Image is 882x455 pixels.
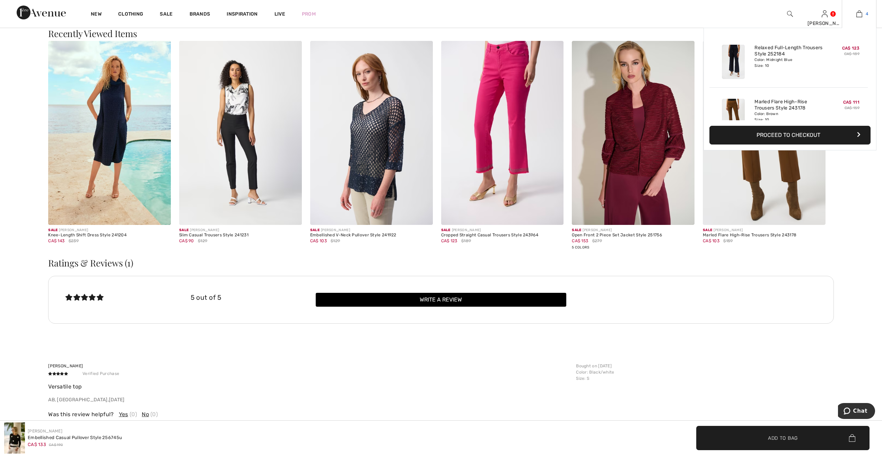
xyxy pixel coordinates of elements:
span: (0) [150,410,158,419]
a: Live [274,10,285,18]
img: Marled Flare High-Rise Trousers Style 243178 [722,99,745,133]
span: Inspiration [227,11,257,18]
iframe: Opens a widget where you can chat to one of our agents [838,403,875,420]
a: [PERSON_NAME] [28,429,62,434]
span: Sale [310,228,320,232]
h3: Ratings & Reviews (1) [48,259,834,268]
p: Bought on [DATE] [576,363,830,369]
div: [PERSON_NAME] [179,228,302,233]
img: Slim Casual Trousers Style 241231 [179,41,302,225]
span: CA$ 153 [572,238,588,243]
div: [PERSON_NAME] [807,20,841,27]
span: 4 [866,11,868,17]
img: My Info [822,10,828,18]
span: CA$ 143 [48,238,64,243]
img: Embellished Casual Pullover Style 256745U [4,422,25,454]
span: $239 [69,238,79,244]
img: Embellished V-Neck Pullover Style 241922 [310,41,433,225]
span: CA$ 190 [49,443,63,448]
div: Cropped Straight Casual Trousers Style 243964 [441,233,564,238]
img: Marled Flare High-Rise Trousers Style 243178 [703,41,826,225]
img: Relaxed Full-Length Trousers Style 252184 [722,45,745,79]
div: Knee-Length Shift Dress Style 241204 [48,233,171,238]
div: [PERSON_NAME] [441,228,564,233]
span: $189 [461,238,471,244]
div: Open Front 2 Piece Set Jacket Style 251756 [572,233,695,238]
a: New [91,11,102,18]
span: $159 [723,238,733,244]
div: [PERSON_NAME] [703,228,826,233]
span: AB, [GEOGRAPHIC_DATA] [48,397,107,403]
img: Bag.svg [849,434,855,442]
img: My Bag [856,10,862,18]
p: , [48,396,572,403]
span: Sale [703,228,712,232]
span: Sale [48,228,58,232]
span: Add to Bag [768,434,798,441]
span: [DATE] [109,397,125,403]
span: CA$ 103 [703,238,719,243]
span: Sale [572,228,581,232]
span: CA$ 90 [179,238,194,243]
img: Open Front 2 Piece Set Jacket Style 251756 [572,41,695,225]
a: Clothing [118,11,143,18]
div: [PERSON_NAME] [48,228,171,233]
p: Versatile top [48,383,572,391]
span: Color [576,370,587,375]
a: Marled Flare High-Rise Trousers Style 243178 [754,99,823,111]
span: CA$ 111 [843,100,859,105]
button: Add to Bag [696,426,870,450]
span: No [142,410,149,419]
div: Embellished Casual Pullover Style 256745u [28,434,122,441]
a: Sign In [822,10,828,17]
span: (0) [130,410,137,419]
span: 5 Colors [572,245,589,250]
div: Color: Midnight Blue Size: 10 [754,57,823,68]
span: Verified Purchase [76,369,126,378]
a: Brands [190,11,210,18]
img: 1ère Avenue [17,6,66,19]
div: Marled Flare High-Rise Trousers Style 243178 [703,233,826,238]
span: CA$ 123 [842,46,859,51]
div: Embellished V-Neck Pullover Style 241922 [310,233,433,238]
a: Relaxed Full-Length Trousers Style 252184 [754,45,823,57]
span: CA$ 103 [310,238,327,243]
p: : Black/white [576,369,830,375]
a: Prom [302,10,316,18]
a: 4 [842,10,876,18]
span: Size [576,376,584,381]
button: Write a review [316,293,566,307]
div: 5 out of 5 [191,293,316,303]
span: $129 [331,238,340,244]
div: Slim Casual Trousers Style 241231 [179,233,302,238]
img: search the website [787,10,793,18]
span: CA$ 133 [28,442,46,447]
span: Yes [119,410,128,419]
s: CA$ 159 [845,106,859,110]
span: $129 [198,238,207,244]
span: $279 [592,238,602,244]
img: Knee-Length Shift Dress Style 241204 [48,41,171,225]
div: [PERSON_NAME] [572,228,695,233]
span: Was this review helpful? [48,410,114,419]
img: Cropped Straight Casual Trousers Style 243964 [441,41,564,225]
span: [PERSON_NAME] [48,364,83,368]
div: [PERSON_NAME] [310,228,433,233]
h3: Recently Viewed Items [48,29,834,38]
button: Proceed to Checkout [709,126,871,145]
span: CA$ 123 [441,238,457,243]
div: Color: Brown Size: 10 [754,111,823,122]
span: Sale [179,228,189,232]
span: Sale [441,228,451,232]
s: CA$ 189 [844,52,859,56]
a: Sale [160,11,173,18]
p: : S [576,375,830,382]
